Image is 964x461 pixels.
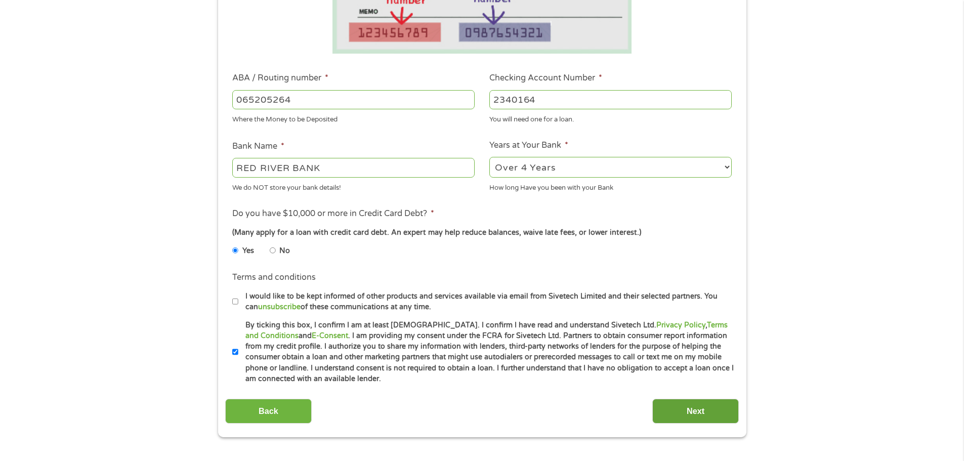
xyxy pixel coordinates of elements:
div: How long Have you been with your Bank [489,179,732,193]
input: Next [652,399,739,424]
input: 345634636 [489,90,732,109]
label: Do you have $10,000 or more in Credit Card Debt? [232,208,434,219]
label: No [279,245,290,257]
a: Privacy Policy [656,321,705,329]
a: Terms and Conditions [245,321,728,340]
div: You will need one for a loan. [489,111,732,125]
a: E-Consent [312,331,348,340]
input: 263177916 [232,90,475,109]
label: I would like to be kept informed of other products and services available via email from Sivetech... [238,291,735,313]
label: Bank Name [232,141,284,152]
label: Terms and conditions [232,272,316,283]
label: By ticking this box, I confirm I am at least [DEMOGRAPHIC_DATA]. I confirm I have read and unders... [238,320,735,385]
label: Yes [242,245,254,257]
label: ABA / Routing number [232,73,328,83]
a: unsubscribe [258,303,301,311]
div: We do NOT store your bank details! [232,179,475,193]
div: (Many apply for a loan with credit card debt. An expert may help reduce balances, waive late fees... [232,227,731,238]
input: Back [225,399,312,424]
label: Years at Your Bank [489,140,568,151]
div: Where the Money to be Deposited [232,111,475,125]
label: Checking Account Number [489,73,602,83]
